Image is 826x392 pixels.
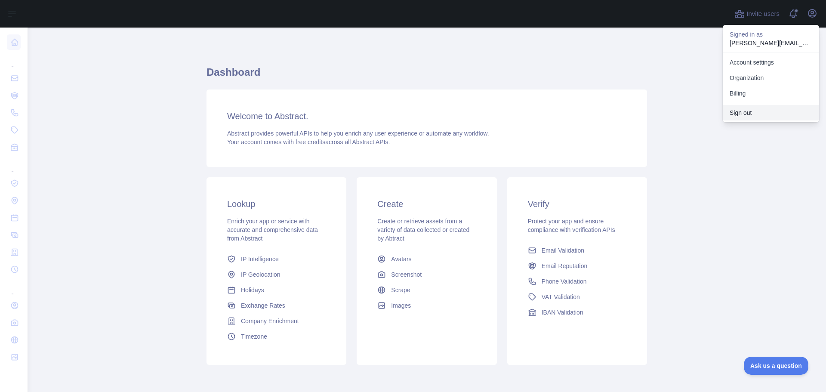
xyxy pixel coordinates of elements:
span: Images [391,301,411,310]
a: IP Geolocation [224,267,329,282]
span: Exchange Rates [241,301,285,310]
div: ... [7,52,21,69]
button: Billing [723,86,819,101]
span: Avatars [391,255,411,263]
span: VAT Validation [542,293,580,301]
iframe: Toggle Customer Support [744,357,809,375]
span: free credits [296,139,325,145]
span: IP Intelligence [241,255,279,263]
a: Phone Validation [524,274,630,289]
h3: Create [377,198,476,210]
a: Organization [723,70,819,86]
div: ... [7,279,21,296]
a: Images [374,298,479,313]
a: VAT Validation [524,289,630,305]
a: Screenshot [374,267,479,282]
span: Email Reputation [542,262,588,270]
span: Invite users [746,9,780,19]
span: Protect your app and ensure compliance with verification APIs [528,218,615,233]
span: Enrich your app or service with accurate and comprehensive data from Abstract [227,218,318,242]
a: Holidays [224,282,329,298]
span: Your account comes with across all Abstract APIs. [227,139,390,145]
span: Email Validation [542,246,584,255]
span: IBAN Validation [542,308,583,317]
a: Scrape [374,282,479,298]
a: IBAN Validation [524,305,630,320]
a: Exchange Rates [224,298,329,313]
h3: Verify [528,198,626,210]
span: Holidays [241,286,264,294]
p: Signed in as [730,30,812,39]
a: Company Enrichment [224,313,329,329]
span: Company Enrichment [241,317,299,325]
a: Avatars [374,251,479,267]
h3: Welcome to Abstract. [227,110,626,122]
button: Sign out [723,105,819,120]
span: IP Geolocation [241,270,280,279]
span: Scrape [391,286,410,294]
h1: Dashboard [206,65,647,86]
a: Email Reputation [524,258,630,274]
p: [PERSON_NAME][EMAIL_ADDRESS][DOMAIN_NAME] [730,39,812,47]
h3: Lookup [227,198,326,210]
span: Phone Validation [542,277,587,286]
a: Timezone [224,329,329,344]
a: Account settings [723,55,819,70]
span: Screenshot [391,270,422,279]
span: Timezone [241,332,267,341]
div: ... [7,157,21,174]
span: Abstract provides powerful APIs to help you enrich any user experience or automate any workflow. [227,130,489,137]
a: Email Validation [524,243,630,258]
span: Create or retrieve assets from a variety of data collected or created by Abtract [377,218,469,242]
button: Invite users [733,7,781,21]
a: IP Intelligence [224,251,329,267]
